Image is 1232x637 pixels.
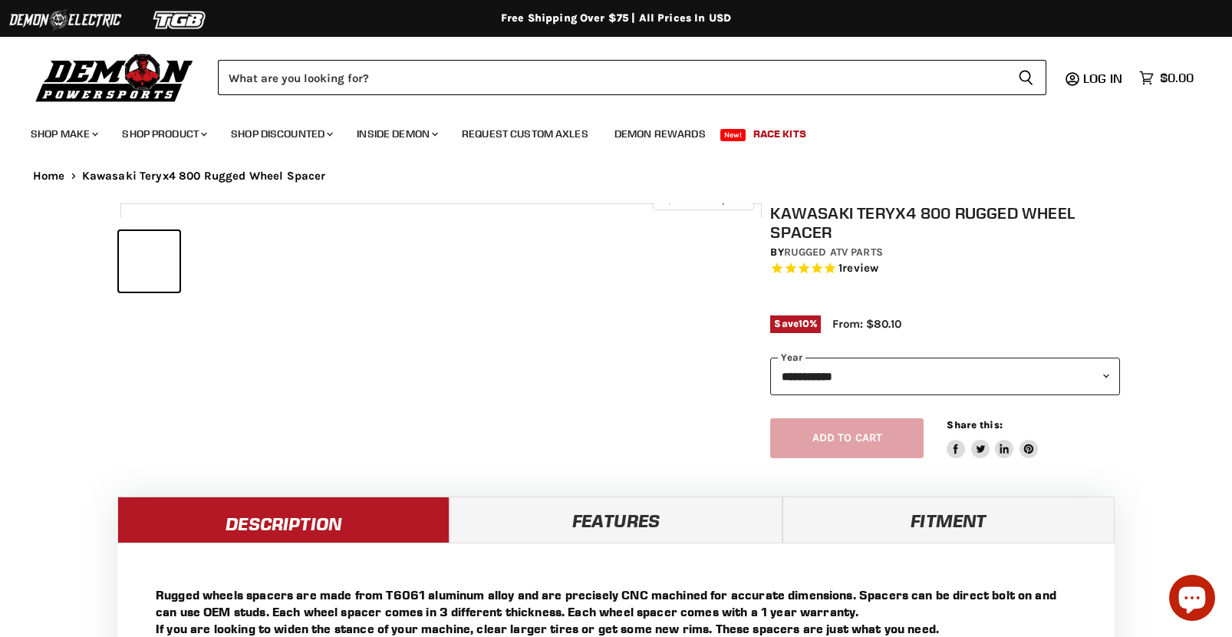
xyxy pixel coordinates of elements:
span: Click to expand [660,193,746,205]
a: Demon Rewards [603,118,717,150]
form: Product [218,60,1046,95]
span: review [842,262,878,276]
select: year [770,358,1120,395]
span: 10 [799,318,809,329]
span: New! [720,129,746,141]
a: Features [450,497,782,543]
div: by [770,244,1120,261]
span: Share this: [947,419,1002,431]
a: Request Custom Axles [450,118,600,150]
a: Shop Product [110,118,216,150]
span: 1 reviews [838,262,878,276]
a: Fitment [782,497,1115,543]
p: Rugged wheels spacers are made from T6061 aluminum alloy and are precisely CNC machined for accur... [156,586,1076,637]
span: Save % [770,315,821,332]
a: Race Kits [742,118,818,150]
button: Kawasaki Teryx4 800 Rugged Wheel Spacer thumbnail [119,231,180,292]
span: Rated 5.0 out of 5 stars 1 reviews [770,261,1120,277]
span: Log in [1083,71,1122,86]
img: Demon Powersports [31,50,199,104]
a: Log in [1076,71,1132,85]
nav: Breadcrumbs [2,170,1230,183]
a: Shop Discounted [219,118,342,150]
div: Free Shipping Over $75 | All Prices In USD [2,12,1230,25]
img: Demon Electric Logo 2 [8,5,123,35]
aside: Share this: [947,418,1038,459]
a: $0.00 [1132,67,1201,89]
ul: Main menu [19,112,1190,150]
button: Search [1006,60,1046,95]
a: Inside Demon [345,118,447,150]
span: Kawasaki Teryx4 800 Rugged Wheel Spacer [82,170,326,183]
input: Search [218,60,1006,95]
a: Shop Make [19,118,107,150]
a: Rugged ATV Parts [784,246,883,259]
inbox-online-store-chat: Shopify online store chat [1164,575,1220,625]
a: Home [33,170,65,183]
span: $0.00 [1160,71,1194,85]
a: Description [117,497,450,543]
img: TGB Logo 2 [123,5,238,35]
span: From: $80.10 [832,317,901,331]
h1: Kawasaki Teryx4 800 Rugged Wheel Spacer [770,203,1120,242]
